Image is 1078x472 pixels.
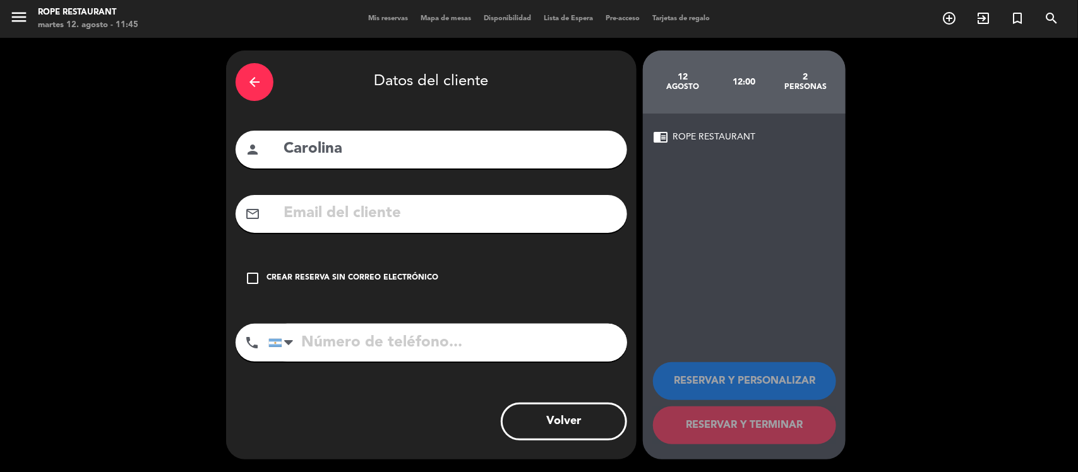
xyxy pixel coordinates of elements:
[1044,11,1059,26] i: search
[414,15,477,22] span: Mapa de mesas
[714,60,775,104] div: 12:00
[775,72,836,82] div: 2
[976,11,991,26] i: exit_to_app
[653,362,836,400] button: RESERVAR Y PERSONALIZAR
[267,272,438,285] div: Crear reserva sin correo electrónico
[646,15,716,22] span: Tarjetas de regalo
[362,15,414,22] span: Mis reservas
[653,129,668,145] span: chrome_reader_mode
[1010,11,1025,26] i: turned_in_not
[244,335,260,350] i: phone
[673,130,755,145] span: ROPE RESTAURANT
[653,406,836,444] button: RESERVAR Y TERMINAR
[501,403,627,440] button: Volver
[269,324,298,361] div: Argentina: +54
[282,136,618,162] input: Nombre del cliente
[247,74,262,90] i: arrow_back
[9,8,28,31] button: menu
[38,6,138,19] div: Rope restaurant
[599,15,646,22] span: Pre-acceso
[477,15,537,22] span: Disponibilidad
[245,271,260,286] i: check_box_outline_blank
[652,82,714,92] div: agosto
[537,15,599,22] span: Lista de Espera
[652,72,714,82] div: 12
[282,201,618,227] input: Email del cliente
[775,82,836,92] div: personas
[9,8,28,27] i: menu
[942,11,957,26] i: add_circle_outline
[268,324,627,362] input: Número de teléfono...
[245,142,260,157] i: person
[236,60,627,104] div: Datos del cliente
[245,206,260,221] i: mail_outline
[38,19,138,32] div: martes 12. agosto - 11:45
